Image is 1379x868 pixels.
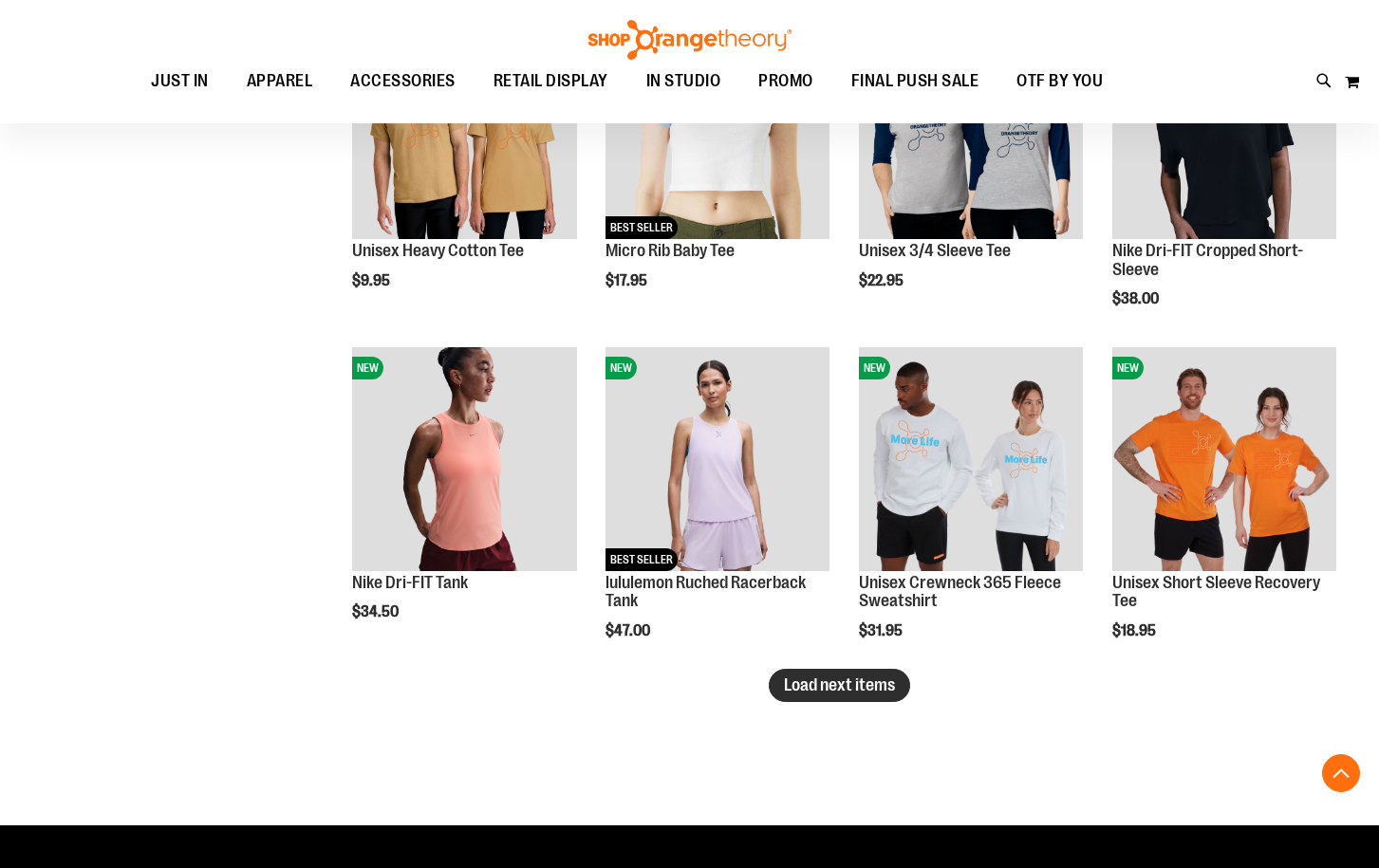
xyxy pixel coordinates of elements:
button: Back To Top [1322,754,1360,792]
a: Nike Dri-FIT Cropped Short-SleeveNEW [1112,15,1336,242]
a: Unisex 3/4 Sleeve TeeNEW [859,15,1083,242]
span: FINAL PUSH SALE [851,60,979,102]
span: OTF BY YOU [1016,60,1103,102]
span: APPAREL [247,60,313,102]
a: lululemon Ruched Racerback TankNEWBEST SELLER [606,347,829,574]
img: Nike Dri-FIT Cropped Short-Sleeve [1112,15,1336,239]
div: product [1103,338,1346,689]
a: APPAREL [228,60,332,102]
img: Unisex Heavy Cotton Tee [352,15,576,239]
span: IN STUDIO [646,60,721,102]
span: JUST IN [151,60,209,102]
div: product [596,6,839,338]
a: ACCESSORIES [331,60,475,103]
a: Unisex 3/4 Sleeve Tee [859,241,1011,260]
span: NEW [859,357,890,379]
button: Load next items [769,669,910,702]
a: JUST IN [132,60,228,103]
img: Shop Orangetheory [586,20,794,60]
img: Unisex Crewneck 365 Fleece Sweatshirt [859,347,1083,571]
span: $31.95 [859,622,905,639]
span: $9.95 [352,272,393,289]
a: FINAL PUSH SALE [832,60,998,103]
span: ACCESSORIES [350,60,456,102]
span: $18.95 [1112,622,1159,639]
a: Unisex Short Sleeve Recovery Tee [1112,573,1320,611]
a: Unisex Heavy Cotton Tee [352,241,524,260]
a: Nike Dri-FIT Tank [352,573,468,592]
a: Unisex Crewneck 365 Fleece SweatshirtNEW [859,347,1083,574]
a: Unisex Short Sleeve Recovery TeeNEW [1112,347,1336,574]
div: product [343,338,586,670]
div: product [596,338,839,689]
div: product [849,338,1092,689]
span: $17.95 [606,272,650,289]
img: Micro Rib Baby Tee [606,15,829,239]
a: OTF BY YOU [997,60,1122,103]
a: RETAIL DISPLAY [475,60,627,103]
span: BEST SELLER [606,216,678,239]
span: $47.00 [606,622,653,639]
span: Load next items [784,675,895,694]
img: lululemon Ruched Racerback Tank [606,347,829,571]
span: $22.95 [859,272,906,289]
span: NEW [1112,357,1144,379]
div: product [1103,6,1346,357]
span: NEW [352,357,383,379]
span: BEST SELLER [606,548,678,571]
a: PROMO [739,60,832,103]
span: RETAIL DISPLAY [494,60,608,102]
a: Nike Dri-FIT TankNEW [352,347,576,574]
a: Unisex Heavy Cotton TeeNEW [352,15,576,242]
img: Unisex Short Sleeve Recovery Tee [1112,347,1336,571]
a: IN STUDIO [627,60,740,103]
span: $38.00 [1112,290,1162,307]
div: product [343,6,586,338]
a: lululemon Ruched Racerback Tank [606,573,806,611]
span: PROMO [758,60,813,102]
a: Unisex Crewneck 365 Fleece Sweatshirt [859,573,1061,611]
img: Unisex 3/4 Sleeve Tee [859,15,1083,239]
span: $34.50 [352,603,401,620]
a: Micro Rib Baby TeeNEWBEST SELLER [606,15,829,242]
span: NEW [606,357,637,379]
a: Micro Rib Baby Tee [606,241,735,260]
a: Nike Dri-FIT Cropped Short-Sleeve [1112,241,1303,279]
div: product [849,6,1092,338]
img: Nike Dri-FIT Tank [352,347,576,571]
